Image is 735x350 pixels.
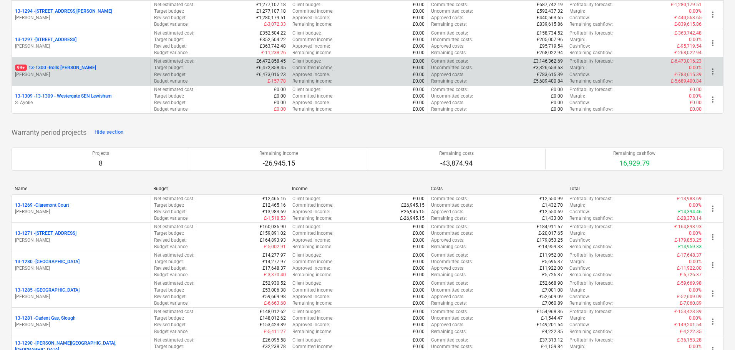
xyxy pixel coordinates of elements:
[154,21,189,28] p: Budget variance :
[537,15,563,21] p: £440,563.65
[262,209,286,215] p: £13,983.69
[154,272,189,278] p: Budget variance :
[431,36,473,43] p: Uncommitted costs :
[413,287,425,294] p: £0.00
[292,186,425,191] div: Income
[15,186,147,191] div: Name
[690,106,702,113] p: £0.00
[431,259,473,265] p: Uncommitted costs :
[542,259,563,265] p: £5,696.37
[261,50,286,56] p: £-11,238.26
[689,259,702,265] p: 0.00%
[15,287,148,300] div: 13-1285 -[GEOGRAPHIC_DATA][PERSON_NAME]
[262,287,286,294] p: £53,006.38
[15,259,148,272] div: 13-1280 -[GEOGRAPHIC_DATA][PERSON_NAME]
[539,209,563,215] p: £12,550.69
[15,93,111,100] p: 13-1309 - 13-1309 - Westergate SEN Lewisham
[413,244,425,250] p: £0.00
[264,215,286,222] p: £-1,518.53
[292,65,333,71] p: Committed income :
[12,128,86,137] p: Warranty period projects
[431,224,468,230] p: Committed costs :
[15,259,80,265] p: 13-1280 - [GEOGRAPHIC_DATA]
[292,244,332,250] p: Remaining income :
[259,159,298,168] p: -26,945.15
[569,78,613,85] p: Remaining cashflow :
[431,272,467,278] p: Remaining costs :
[154,50,189,56] p: Budget variance :
[431,294,465,300] p: Approved costs :
[154,196,194,202] p: Net estimated cost :
[674,21,702,28] p: £-839,615.86
[689,36,702,43] p: 0.00%
[431,21,467,28] p: Remaining costs :
[401,202,425,209] p: £26,945.15
[93,126,125,138] button: Hide section
[15,93,148,106] div: 13-1309 -13-1309 - Westergate SEN LewishamS. Ayolie
[671,2,702,8] p: £-1,280,179.51
[15,15,148,21] p: [PERSON_NAME]
[569,106,613,113] p: Remaining cashflow :
[292,43,330,50] p: Approved income :
[154,8,184,15] p: Target budget :
[533,58,563,65] p: £3,146,362.69
[262,252,286,259] p: £14,277.97
[680,272,702,278] p: £-5,726.37
[292,21,332,28] p: Remaining income :
[413,8,425,15] p: £0.00
[569,196,613,202] p: Profitability forecast :
[431,265,465,272] p: Approved costs :
[274,106,286,113] p: £0.00
[708,38,717,48] span: more_vert
[401,209,425,215] p: £26,945.15
[15,43,148,50] p: [PERSON_NAME]
[15,100,148,106] p: S. Ayolie
[539,196,563,202] p: £12,550.99
[262,202,286,209] p: £12,465.16
[292,259,333,265] p: Committed income :
[689,8,702,15] p: 0.00%
[569,259,585,265] p: Margin :
[569,230,585,237] p: Margin :
[260,30,286,36] p: £352,504.22
[154,106,189,113] p: Budget variance :
[539,252,563,259] p: £11,952.00
[538,244,563,250] p: £-14,959.33
[689,230,702,237] p: 0.00%
[569,224,613,230] p: Profitability forecast :
[537,224,563,230] p: £184,911.57
[292,287,333,294] p: Committed income :
[154,230,184,237] p: Target budget :
[431,100,465,106] p: Approved costs :
[671,58,702,65] p: £-6,473,016.23
[569,2,613,8] p: Profitability forecast :
[413,93,425,100] p: £0.00
[708,10,717,19] span: more_vert
[274,100,286,106] p: £0.00
[400,215,425,222] p: £-26,945.15
[153,186,286,191] div: Budget
[292,58,321,65] p: Client budget :
[260,36,286,43] p: £352,504.22
[15,8,112,15] p: 13-1294 - [STREET_ADDRESS][PERSON_NAME]
[413,50,425,56] p: £0.00
[413,252,425,259] p: £0.00
[537,71,563,78] p: £783,615.39
[431,106,467,113] p: Remaining costs :
[413,106,425,113] p: £0.00
[413,30,425,36] p: £0.00
[15,322,148,328] p: [PERSON_NAME]
[431,71,465,78] p: Approved costs :
[15,209,148,215] p: [PERSON_NAME]
[413,36,425,43] p: £0.00
[674,71,702,78] p: £-783,615.39
[274,86,286,93] p: £0.00
[262,280,286,287] p: £52,930.52
[262,259,286,265] p: £14,277.97
[539,280,563,287] p: £52,668.90
[292,50,332,56] p: Remaining income :
[292,30,321,36] p: Client budget :
[154,265,187,272] p: Revised budget :
[439,150,474,157] p: Remaining costs
[262,196,286,202] p: £12,465.16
